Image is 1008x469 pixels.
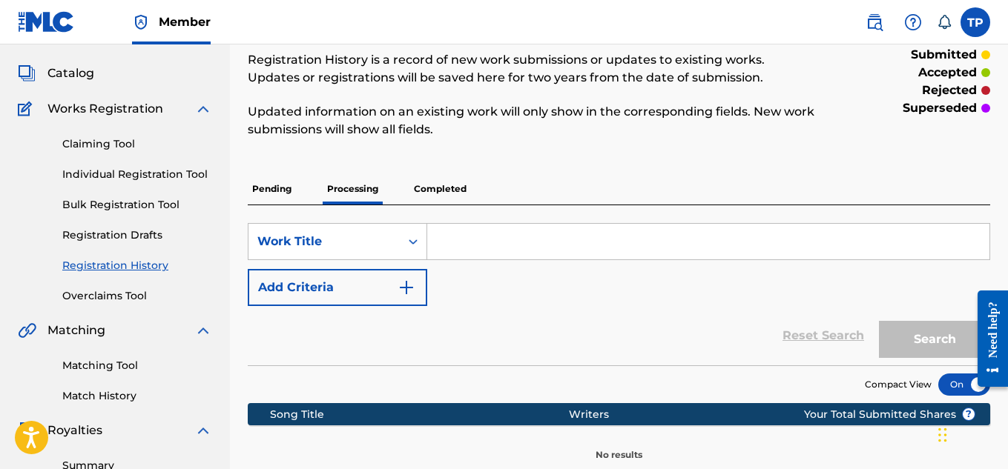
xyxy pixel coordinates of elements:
img: expand [194,100,212,118]
span: Works Registration [47,100,163,118]
a: Matching Tool [62,358,212,373]
span: Royalties [47,422,102,439]
img: expand [194,422,212,439]
div: User Menu [961,7,990,37]
a: Individual Registration Tool [62,167,212,182]
p: Processing [323,173,383,204]
img: Top Rightsholder [132,13,150,31]
img: Catalog [18,64,36,82]
a: Match History [62,388,212,404]
p: Completed [409,173,471,204]
p: submitted [911,46,977,64]
div: Help [898,7,928,37]
img: Matching [18,322,36,339]
span: Member [159,13,211,30]
form: Search Form [248,223,990,365]
iframe: Resource Center [966,279,1008,399]
div: Writers [569,407,851,422]
a: Overclaims Tool [62,288,212,304]
a: Registration Drafts [62,227,212,243]
img: search [866,13,883,31]
a: Public Search [860,7,889,37]
p: No results [596,430,642,462]
a: Bulk Registration Tool [62,197,212,213]
span: Compact View [865,378,932,391]
img: MLC Logo [18,11,75,33]
div: Drag [938,413,947,457]
img: Works Registration [18,100,37,118]
iframe: Chat Widget [934,398,1008,469]
span: Your Total Submitted Shares [804,407,975,422]
img: Royalties [18,422,36,439]
span: Matching [47,322,105,339]
p: rejected [922,82,977,99]
img: 9d2ae6d4665cec9f34b9.svg [398,279,415,296]
a: CatalogCatalog [18,64,94,82]
div: Work Title [257,233,391,250]
a: Registration History [62,258,212,273]
p: Registration History is a record of new work submissions or updates to existing works. Updates or... [248,51,820,87]
a: Claiming Tool [62,136,212,152]
a: SummarySummary [18,29,108,47]
span: Catalog [47,64,94,82]
div: Notifications [937,15,952,30]
p: superseded [903,99,977,117]
img: expand [194,322,212,339]
div: Song Title [270,407,569,422]
button: Add Criteria [248,269,427,306]
p: accepted [918,64,977,82]
p: Pending [248,173,296,204]
p: Updated information on an existing work will only show in the corresponding fields. New work subm... [248,103,820,139]
img: help [904,13,922,31]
